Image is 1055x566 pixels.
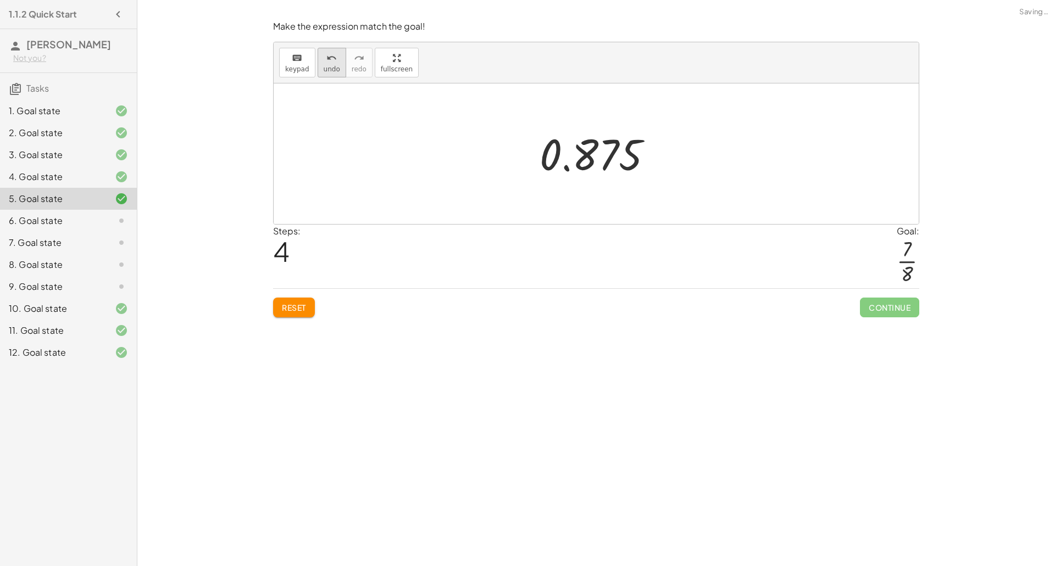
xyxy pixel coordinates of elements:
p: Make the expression match the goal! [273,20,919,33]
div: 5. Goal state [9,192,97,205]
div: 2. Goal state [9,126,97,139]
i: Task finished and correct. [115,346,128,359]
button: Reset [273,298,315,317]
i: Task finished and correct. [115,104,128,117]
span: keypad [285,65,309,73]
div: Not you? [13,53,128,64]
span: Tasks [26,82,49,94]
div: 7. Goal state [9,236,97,249]
i: Task not started. [115,258,128,271]
h4: 1.1.2 Quick Start [9,8,77,21]
div: 3. Goal state [9,148,97,161]
i: redo [354,52,364,65]
i: Task finished and correct. [115,324,128,337]
div: 10. Goal state [9,302,97,315]
div: Goal: [897,225,919,238]
i: Task not started. [115,236,128,249]
div: 4. Goal state [9,170,97,183]
span: Reset [282,302,306,312]
i: Task finished and correct. [115,170,128,183]
button: fullscreen [375,48,419,77]
div: 8. Goal state [9,258,97,271]
i: Task finished and correct. [115,302,128,315]
i: Task not started. [115,280,128,293]
i: undo [326,52,337,65]
div: 12. Goal state [9,346,97,359]
div: 6. Goal state [9,214,97,227]
i: keyboard [292,52,302,65]
label: Steps: [273,225,301,237]
span: 4 [273,234,290,268]
span: [PERSON_NAME] [26,38,111,51]
span: Saving… [1019,7,1048,18]
span: undo [324,65,340,73]
div: 11. Goal state [9,324,97,337]
i: Task finished and correct. [115,148,128,161]
div: 1. Goal state [9,104,97,117]
button: keyboardkeypad [279,48,315,77]
button: redoredo [346,48,373,77]
i: Task not started. [115,214,128,227]
span: fullscreen [381,65,413,73]
span: redo [352,65,367,73]
i: Task finished and correct. [115,126,128,139]
div: 9. Goal state [9,280,97,293]
i: Task finished and correct. [115,192,128,205]
button: undoundo [318,48,346,77]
